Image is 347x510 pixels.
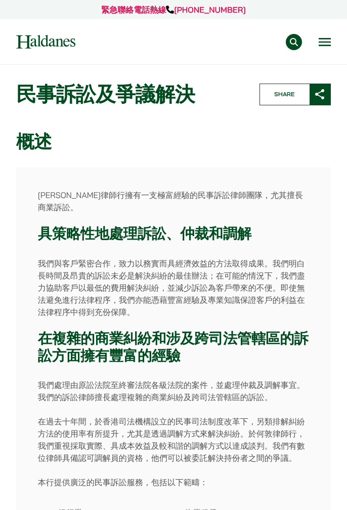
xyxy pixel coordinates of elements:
h3: 在複雜的商業糾紛和涉及跨司法管轄區的訴訟方面擁有豐富的經驗 [38,330,310,365]
button: Share [259,84,331,105]
button: Search [286,34,302,50]
button: Open menu [319,38,331,46]
h3: 具策略性地處理訴訟、仲裁和調解 [38,225,310,243]
p: 我們處理由原訟法院至終審法院各級法院的案件，並處理仲裁及調解事宜。我們的訴訟律師擅長處理複雜的商業糾紛及跨司法管轄區的訴訟。 [38,379,310,403]
a: 緊急聯絡電話熱線[PHONE_NUMBER] [101,5,246,15]
p: 本行提供廣泛的民事訴訟服務，包括以下範疇： [38,476,310,488]
img: Logo of Haldanes [16,35,75,49]
p: [PERSON_NAME]律師行擁有一支極富經驗的民事訴訟律師團隊，尤其擅長商業訴訟。 [38,189,310,213]
h2: 概述 [16,131,331,153]
p: 我們與客戶緊密合作，致力以務實而具經濟效益的方法取得成果。我們明白長時間及昂貴的訴訟未必是解決糾紛的最佳辦法；在可能的情況下，我們盡力協助客戶以最低的費用解決糾紛，並減少訴訟為客戶帶來的不便。即... [38,257,310,318]
h1: 民事訴訟及爭議解決 [16,82,244,106]
p: 在過去十年間，於香港司法機構設立的民事司法制度改革下，另類排解糾紛方法的使用率有所提升，尤其是透過調解方式來解決糾紛。於何敦律師行，我們重視採取實際、具成本效益及較和諧的調解方式以達成談判。我們... [38,415,310,464]
span: Share [260,84,310,105]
